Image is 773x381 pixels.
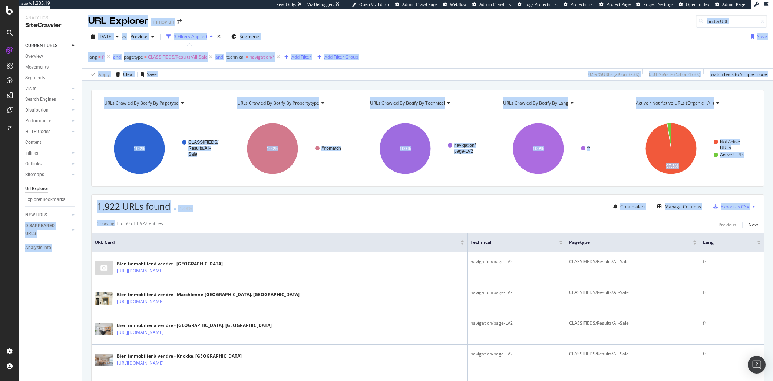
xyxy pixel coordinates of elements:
[240,33,260,40] span: Segments
[88,69,110,80] button: Apply
[321,146,341,151] text: #nomatch
[400,146,411,151] text: 100%
[454,143,476,148] text: navigation/
[665,203,701,210] div: Manage Columns
[634,97,751,109] h4: Active / Not Active URLs
[450,1,467,7] span: Webflow
[654,202,701,211] button: Manage Columns
[502,97,619,109] h4: URLs Crawled By Botify By lang
[88,15,148,27] div: URL Explorer
[174,208,176,210] img: Equal
[454,149,473,154] text: page-LV2
[291,54,311,60] div: Add Filter
[117,353,242,360] div: Bien immobilier à vendre - Knokke. [GEOGRAPHIC_DATA]
[720,139,740,145] text: Not Active
[177,19,182,24] div: arrow-right-arrow-left
[188,146,211,151] text: Results/All-
[607,1,631,7] span: Project Page
[720,152,744,158] text: Active URLs
[88,54,97,60] span: lang
[703,258,761,265] div: fr
[25,185,48,193] div: Url Explorer
[402,1,437,7] span: Admin Crawl Page
[748,31,767,43] button: Save
[587,146,590,151] text: fr
[307,1,334,7] div: Viz Debugger:
[97,116,226,181] svg: A chart.
[215,53,223,60] button: and
[314,53,358,62] button: Add Filter Group
[138,69,157,80] button: Save
[25,117,51,125] div: Performance
[98,54,101,60] span: =
[25,149,38,157] div: Inlinks
[25,63,77,71] a: Movements
[696,15,767,28] input: Find a URL
[472,1,512,7] a: Admin Crawl List
[25,128,50,136] div: HTTP Codes
[525,1,558,7] span: Logs Projects List
[610,201,645,212] button: Create alert
[113,69,134,80] button: Clear
[707,69,767,80] button: Switch back to Simple mode
[564,1,594,7] a: Projects List
[703,320,761,327] div: fr
[228,31,263,43] button: Segments
[636,100,714,106] span: Active / Not Active URLs (organic - all)
[443,1,467,7] a: Webflow
[117,360,164,367] a: [URL][DOMAIN_NAME]
[503,100,568,106] span: URLs Crawled By Botify By lang
[636,1,673,7] a: Project Settings
[151,18,174,26] div: Immovlan
[281,53,311,62] button: Add Filter
[643,1,673,7] span: Project Settings
[237,100,319,106] span: URLs Crawled By Botify By propertytype
[25,149,69,157] a: Inlinks
[117,322,272,329] div: Bien immobilier à vendre - [GEOGRAPHIC_DATA]. [GEOGRAPHIC_DATA]
[370,100,445,106] span: URLs Crawled By Botify By technical
[103,97,220,109] h4: URLs Crawled By Botify By pagetype
[113,54,121,60] div: and
[629,116,758,181] svg: A chart.
[25,160,69,168] a: Outlinks
[174,33,207,40] div: 3 Filters Applied
[749,222,758,228] div: Next
[267,146,278,151] text: 100%
[703,289,761,296] div: fr
[128,31,157,43] button: Previous
[102,52,105,62] span: fr
[215,54,223,60] div: and
[620,203,645,210] div: Create alert
[144,54,147,60] span: =
[123,71,134,77] div: Clear
[352,1,390,7] a: Open Viz Editor
[599,1,631,7] a: Project Page
[188,152,197,157] text: Sale
[148,52,208,62] span: CLASSIFIEDS/Results/All-Sale
[25,85,36,93] div: Visits
[25,128,69,136] a: HTTP Codes
[95,323,113,335] img: main image
[117,329,164,336] a: [URL][DOMAIN_NAME]
[470,289,563,296] div: navigation/page-LV2
[147,71,157,77] div: Save
[679,1,710,7] a: Open in dev
[117,267,164,275] a: [URL][DOMAIN_NAME]
[88,31,122,43] button: [DATE]
[276,1,296,7] div: ReadOnly:
[25,171,44,179] div: Sitemaps
[25,171,69,179] a: Sitemaps
[25,196,65,203] div: Explorer Bookmarks
[230,116,359,181] div: A chart.
[666,163,679,169] text: 97.6%
[588,71,640,77] div: 0.59 % URLs ( 2K on 323K )
[25,196,77,203] a: Explorer Bookmarks
[686,1,710,7] span: Open in dev
[216,33,222,40] div: times
[25,53,43,60] div: Overview
[25,106,49,114] div: Distribution
[496,116,625,181] div: A chart.
[95,261,113,275] img: main image
[470,258,563,265] div: navigation/page-LV2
